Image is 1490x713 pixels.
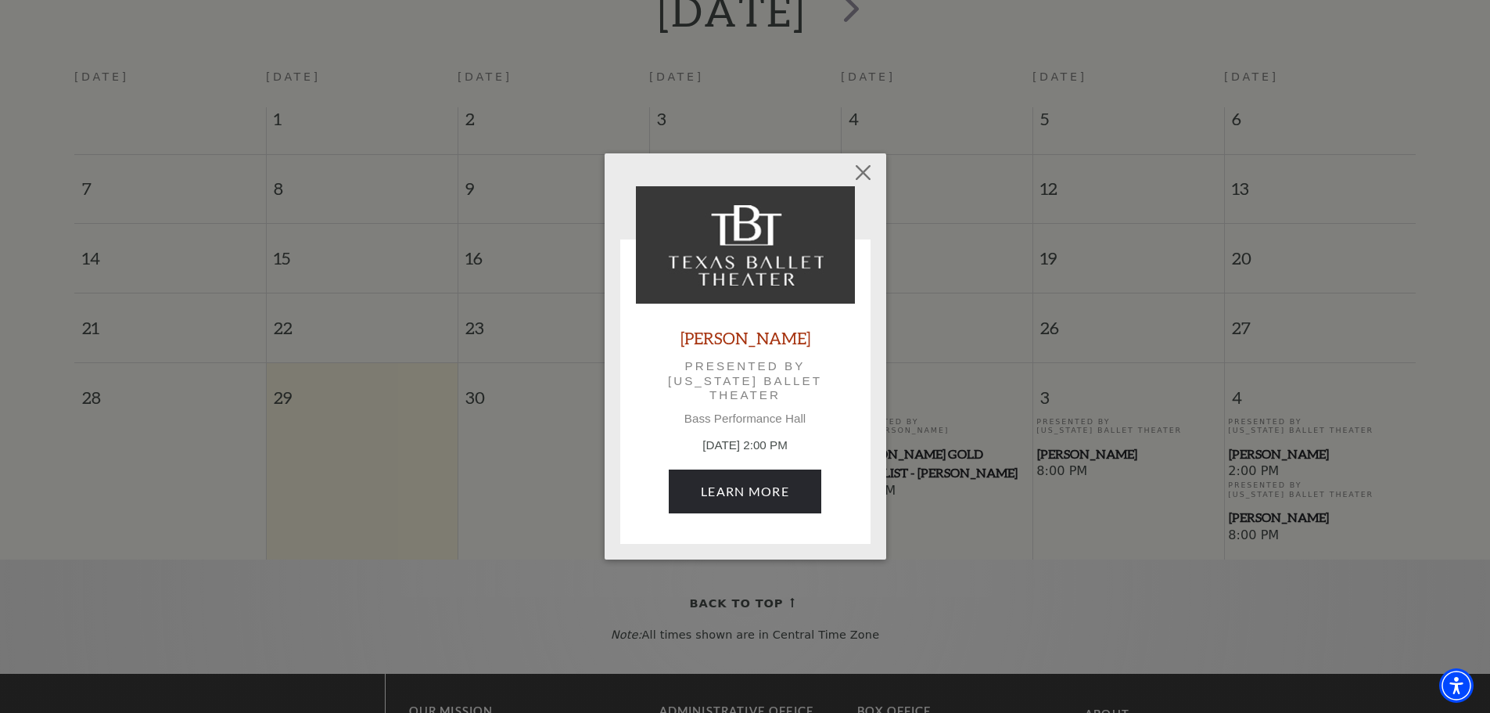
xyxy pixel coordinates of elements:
[848,157,878,187] button: Close
[636,437,855,455] p: [DATE] 2:00 PM
[636,412,855,426] p: Bass Performance Hall
[636,186,855,304] img: Peter Pan
[680,327,810,348] a: [PERSON_NAME]
[658,359,833,402] p: Presented by [US_STATE] Ballet Theater
[669,470,821,513] a: October 4, 2:00 PM Learn More
[1439,668,1474,703] div: Accessibility Menu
